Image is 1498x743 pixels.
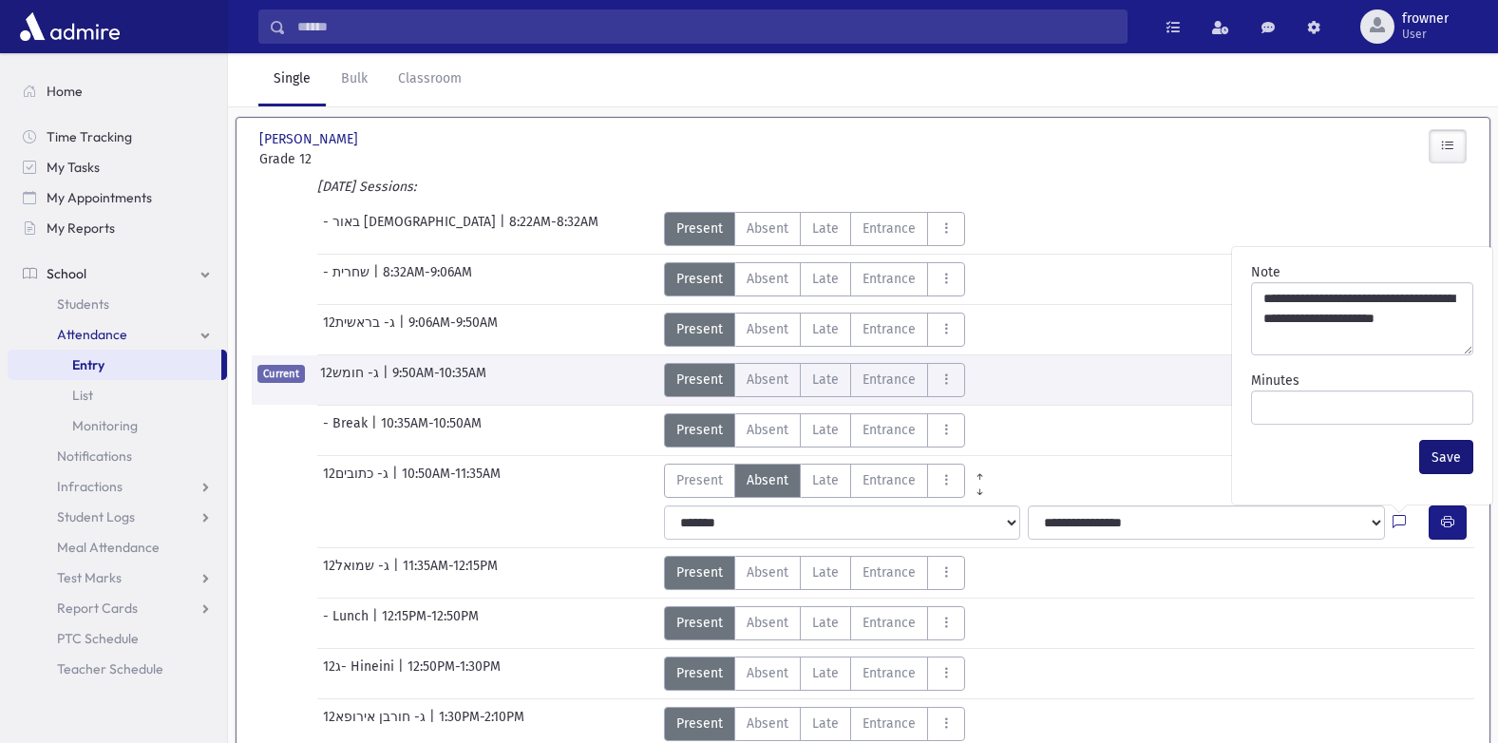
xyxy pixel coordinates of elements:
[863,470,916,490] span: Entrance
[47,83,83,100] span: Home
[863,319,916,339] span: Entrance
[439,707,524,741] span: 1:30PM-2:10PM
[286,10,1127,44] input: Search
[392,363,486,397] span: 9:50AM-10:35AM
[57,326,127,343] span: Attendance
[47,189,152,206] span: My Appointments
[8,258,227,289] a: School
[403,556,498,590] span: 11:35AM-12:15PM
[664,212,965,246] div: AttTypes
[57,660,163,677] span: Teacher Schedule
[676,562,723,582] span: Present
[323,657,398,691] span: 12ג- Hineini
[676,663,723,683] span: Present
[57,448,132,465] span: Notifications
[326,53,383,106] a: Bulk
[8,76,227,106] a: Home
[57,508,135,525] span: Student Logs
[676,714,723,733] span: Present
[863,269,916,289] span: Entrance
[383,262,472,296] span: 8:32AM-9:06AM
[747,370,788,390] span: Absent
[57,539,160,556] span: Meal Attendance
[383,53,477,106] a: Classroom
[8,152,227,182] a: My Tasks
[812,370,839,390] span: Late
[8,471,227,502] a: Infractions
[812,219,839,238] span: Late
[8,562,227,593] a: Test Marks
[72,417,138,434] span: Monitoring
[812,613,839,633] span: Late
[664,464,995,498] div: AttTypes
[57,569,122,586] span: Test Marks
[8,289,227,319] a: Students
[15,8,124,46] img: AdmirePro
[57,478,123,495] span: Infractions
[8,380,227,410] a: List
[664,707,965,741] div: AttTypes
[320,363,383,397] span: 12ג- חומש
[382,606,479,640] span: 12:15PM-12:50PM
[57,600,138,617] span: Report Cards
[812,319,839,339] span: Late
[747,319,788,339] span: Absent
[863,663,916,683] span: Entrance
[8,654,227,684] a: Teacher Schedule
[664,262,965,296] div: AttTypes
[747,219,788,238] span: Absent
[429,707,439,741] span: |
[509,212,598,246] span: 8:22AM-8:32AM
[863,420,916,440] span: Entrance
[664,313,965,347] div: AttTypes
[747,269,788,289] span: Absent
[664,363,965,397] div: AttTypes
[399,313,408,347] span: |
[812,420,839,440] span: Late
[323,556,393,590] span: 12ג- שמואל
[8,182,227,213] a: My Appointments
[863,613,916,633] span: Entrance
[500,212,509,246] span: |
[383,363,392,397] span: |
[676,613,723,633] span: Present
[258,53,326,106] a: Single
[676,219,723,238] span: Present
[57,630,139,647] span: PTC Schedule
[747,470,788,490] span: Absent
[408,657,501,691] span: 12:50PM-1:30PM
[8,122,227,152] a: Time Tracking
[323,707,429,741] span: 12ג- חורבן אירופא
[372,606,382,640] span: |
[812,470,839,490] span: Late
[965,464,995,479] a: All Prior
[676,470,723,490] span: Present
[8,593,227,623] a: Report Cards
[323,606,372,640] span: - Lunch
[257,365,305,383] span: Current
[1419,440,1473,474] button: Save
[676,269,723,289] span: Present
[8,410,227,441] a: Monitoring
[259,129,362,149] span: [PERSON_NAME]
[8,623,227,654] a: PTC Schedule
[664,556,965,590] div: AttTypes
[47,159,100,176] span: My Tasks
[47,128,132,145] span: Time Tracking
[664,606,965,640] div: AttTypes
[747,420,788,440] span: Absent
[72,356,104,373] span: Entry
[398,657,408,691] span: |
[402,464,501,498] span: 10:50AM-11:35AM
[8,350,221,380] a: Entry
[381,413,482,448] span: 10:35AM-10:50AM
[57,295,109,313] span: Students
[747,714,788,733] span: Absent
[259,149,445,169] span: Grade 12
[747,613,788,633] span: Absent
[8,502,227,532] a: Student Logs
[863,562,916,582] span: Entrance
[323,262,373,296] span: - שחרית
[1402,11,1449,27] span: frowner
[323,212,500,246] span: - באור [DEMOGRAPHIC_DATA]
